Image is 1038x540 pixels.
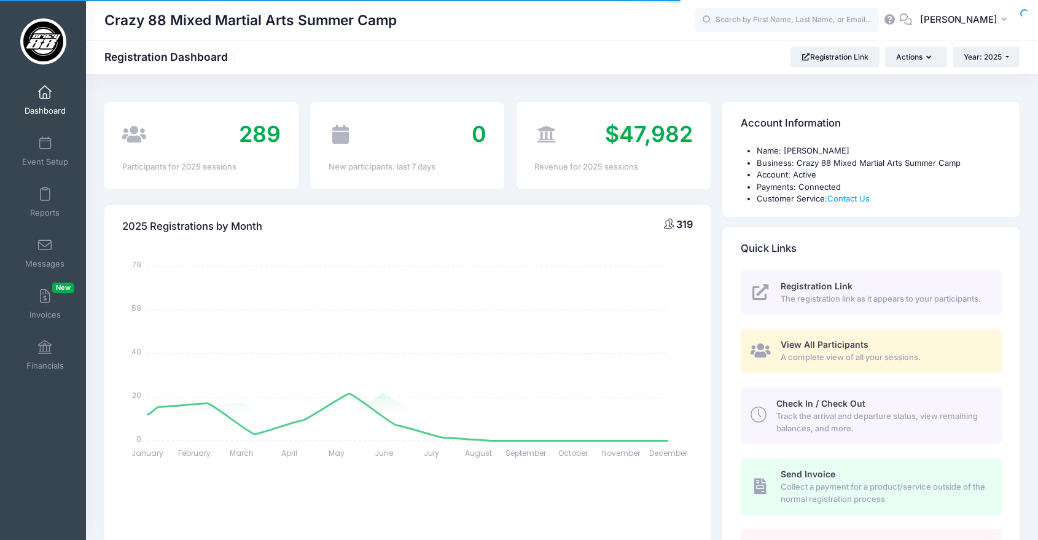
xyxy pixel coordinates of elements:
[912,6,1020,34] button: [PERSON_NAME]
[559,448,589,458] tspan: October
[953,47,1020,68] button: Year: 2025
[776,398,865,409] span: Check In / Check Out
[16,232,74,275] a: Messages
[885,47,946,68] button: Actions
[132,259,141,270] tspan: 79
[29,310,61,320] span: Invoices
[790,47,880,68] a: Registration Link
[676,218,693,230] span: 319
[757,181,1002,194] li: Payments: Connected
[649,448,688,458] tspan: December
[757,157,1002,170] li: Business: Crazy 88 Mixed Martial Arts Summer Camp
[741,388,1002,444] a: Check In / Check Out Track the arrival and departure status, view remaining balances, and more.
[424,448,439,458] tspan: July
[741,329,1002,374] a: View All Participants A complete view of all your sessions.
[25,106,66,116] span: Dashboard
[781,281,853,291] span: Registration Link
[16,130,74,173] a: Event Setup
[375,448,393,458] tspan: June
[104,50,238,63] h1: Registration Dashboard
[757,193,1002,205] li: Customer Service:
[506,448,547,458] tspan: September
[16,283,74,326] a: InvoicesNew
[472,120,486,147] span: 0
[741,106,841,141] h4: Account Information
[104,6,397,34] h1: Crazy 88 Mixed Martial Arts Summer Camp
[239,120,281,147] span: 289
[16,79,74,122] a: Dashboard
[132,390,141,401] tspan: 20
[602,448,641,458] tspan: November
[230,448,254,458] tspan: March
[605,120,693,147] span: $47,982
[122,161,280,173] div: Participants for 2025 sessions
[122,209,262,244] h4: 2025 Registrations by Month
[695,8,879,33] input: Search by First Name, Last Name, or Email...
[16,181,74,224] a: Reports
[25,259,64,269] span: Messages
[781,481,988,505] span: Collect a payment for a product/service outside of the normal registration process
[827,194,870,203] a: Contact Us
[466,448,493,458] tspan: August
[281,448,297,458] tspan: April
[22,157,68,167] span: Event Setup
[781,339,868,350] span: View All Participants
[30,208,60,218] span: Reports
[20,18,66,65] img: Crazy 88 Mixed Martial Arts Summer Camp
[131,346,141,357] tspan: 40
[741,231,797,266] h4: Quick Links
[534,161,692,173] div: Revenue for 2025 sessions
[781,293,988,305] span: The registration link as it appears to your participants.
[329,448,345,458] tspan: May
[741,270,1002,315] a: Registration Link The registration link as it appears to your participants.
[741,458,1002,515] a: Send Invoice Collect a payment for a product/service outside of the normal registration process
[179,448,211,458] tspan: February
[329,161,486,173] div: New participants: last 7 days
[136,433,141,444] tspan: 0
[781,469,835,479] span: Send Invoice
[131,303,141,313] tspan: 59
[26,361,64,371] span: Financials
[16,334,74,377] a: Financials
[757,169,1002,181] li: Account: Active
[757,145,1002,157] li: Name: [PERSON_NAME]
[781,351,988,364] span: A complete view of all your sessions.
[964,52,1002,61] span: Year: 2025
[920,13,997,26] span: [PERSON_NAME]
[776,410,988,434] span: Track the arrival and departure status, view remaining balances, and more.
[52,283,74,293] span: New
[131,448,163,458] tspan: January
